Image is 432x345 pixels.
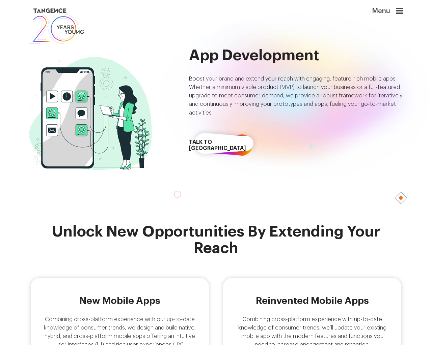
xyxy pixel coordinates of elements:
h2: Unlock new opportunities by extending your reach [29,223,403,256]
h5: Reinvented Mobile Apps [234,295,390,306]
a: Talk to [GEOGRAPHIC_DATA] [189,125,259,165]
h2: App Development [189,47,403,64]
h5: New Mobile Apps [42,295,198,306]
p: Boost your brand and extend your reach with engaging, feature-rich mobile apps. Whether a minimum... [189,74,403,117]
img: logo SVG [29,7,85,45]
